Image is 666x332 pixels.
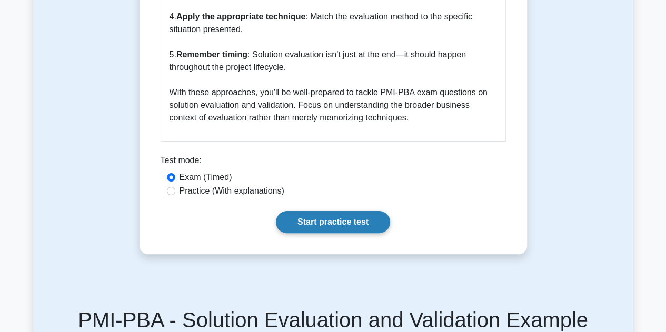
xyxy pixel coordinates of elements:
b: Remember timing [176,50,247,59]
label: Practice (With explanations) [180,185,284,197]
a: Start practice test [276,211,390,233]
b: Apply the appropriate technique [176,12,305,21]
div: Test mode: [161,154,506,171]
label: Exam (Timed) [180,171,232,184]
